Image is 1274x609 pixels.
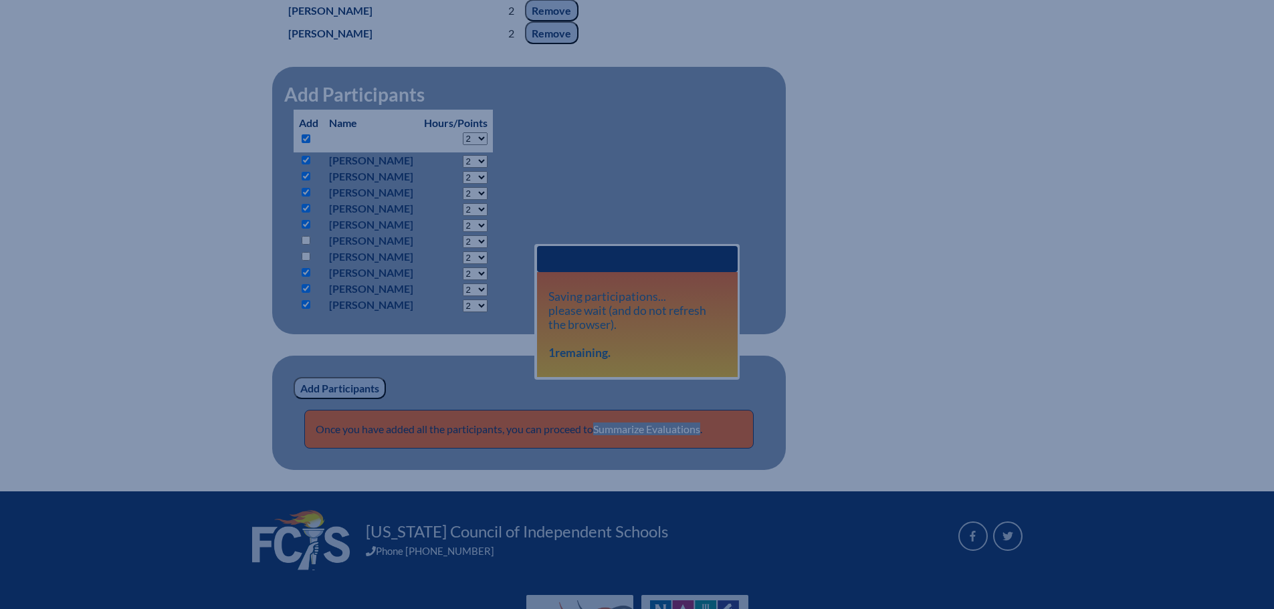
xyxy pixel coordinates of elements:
td: 2 [479,21,520,44]
p: Saving participations... please wait (and do not refresh the browser). [548,289,726,360]
a: Summarize Evaluations [593,422,700,435]
b: remaining. [548,346,611,360]
a: [PERSON_NAME] [283,24,378,42]
div: Phone [PHONE_NUMBER] [366,545,942,557]
img: FCIS_logo_white [252,510,350,570]
p: [PERSON_NAME] [329,249,413,265]
a: [US_STATE] Council of Independent Schools [360,521,673,542]
p: Add [299,115,318,147]
p: [PERSON_NAME] [329,297,413,313]
a: [PERSON_NAME] [283,1,378,19]
legend: Add Participants [283,83,426,106]
p: [PERSON_NAME] [329,281,413,297]
p: [PERSON_NAME] [329,265,413,281]
span: 1 [548,346,555,360]
input: Add Participants [294,377,386,400]
p: [PERSON_NAME] [329,152,413,168]
p: [PERSON_NAME] [329,168,413,185]
p: Once you have added all the participants, you can proceed to . [304,410,754,449]
p: [PERSON_NAME] [329,201,413,217]
p: [PERSON_NAME] [329,233,413,249]
p: [PERSON_NAME] [329,217,413,233]
p: [PERSON_NAME] [329,185,413,201]
p: Hours/Points [424,115,488,131]
p: Name [329,115,413,131]
input: Remove [525,21,578,44]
